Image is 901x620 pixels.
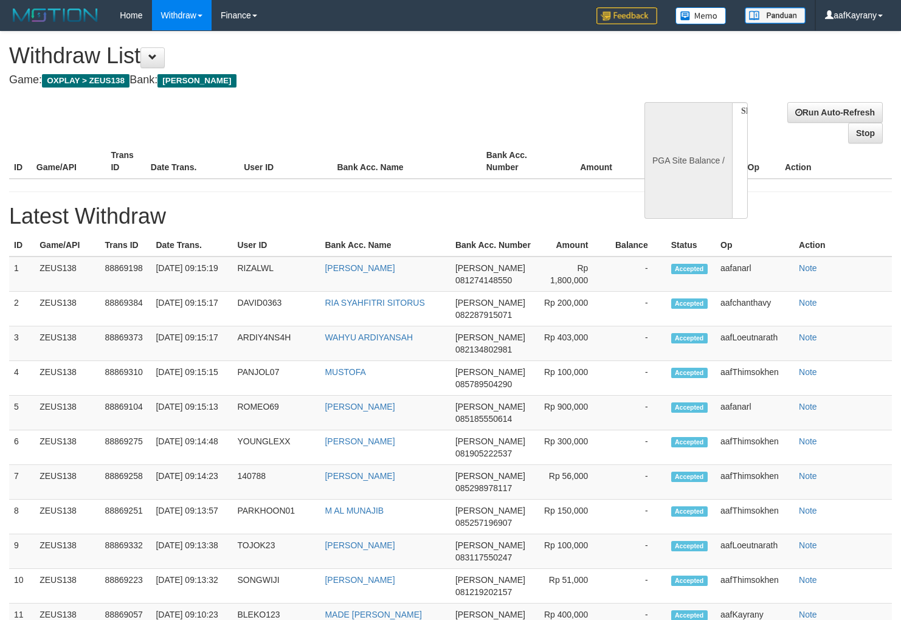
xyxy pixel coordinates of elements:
td: ZEUS138 [35,396,100,430]
td: 2 [9,292,35,326]
td: [DATE] 09:15:17 [151,326,232,361]
span: 085789504290 [455,379,512,389]
span: Accepted [671,437,708,447]
span: 085257196907 [455,518,512,528]
span: [PERSON_NAME] [455,540,525,550]
th: ID [9,234,35,257]
a: Run Auto-Refresh [787,102,883,123]
span: [PERSON_NAME] [455,367,525,377]
td: Rp 56,000 [536,465,607,500]
a: Stop [848,123,883,143]
td: 88869275 [100,430,151,465]
a: [PERSON_NAME] [325,540,395,550]
span: Accepted [671,576,708,586]
td: - [606,430,666,465]
a: WAHYU ARDIYANSAH [325,332,413,342]
td: SONGWIJI [232,569,320,604]
th: Trans ID [106,144,145,179]
span: [PERSON_NAME] [455,575,525,585]
td: 1 [9,257,35,292]
a: [PERSON_NAME] [325,436,395,446]
img: MOTION_logo.png [9,6,102,24]
a: Note [799,540,817,550]
span: Accepted [671,298,708,309]
td: ZEUS138 [35,257,100,292]
td: 140788 [232,465,320,500]
a: [PERSON_NAME] [325,402,395,412]
th: Game/API [35,234,100,257]
th: Amount [556,144,630,179]
td: RIZALWL [232,257,320,292]
th: Op [716,234,794,257]
td: ZEUS138 [35,292,100,326]
td: 88869373 [100,326,151,361]
td: aafThimsokhen [716,430,794,465]
th: Op [743,144,780,179]
td: aafThimsokhen [716,500,794,534]
td: [DATE] 09:13:38 [151,534,232,569]
span: [PERSON_NAME] [455,471,525,481]
span: 081905222537 [455,449,512,458]
td: aafLoeutnarath [716,326,794,361]
a: Note [799,298,817,308]
span: 085298978117 [455,483,512,493]
img: Button%20Memo.svg [675,7,727,24]
span: Accepted [671,368,708,378]
td: ROMEO69 [232,396,320,430]
a: Note [799,575,817,585]
span: OXPLAY > ZEUS138 [42,74,129,88]
td: 88869198 [100,257,151,292]
td: [DATE] 09:15:15 [151,361,232,396]
td: aafanarl [716,396,794,430]
td: Rp 200,000 [536,292,607,326]
a: RIA SYAHFITRI SITORUS [325,298,424,308]
a: MADE [PERSON_NAME] [325,610,421,619]
td: [DATE] 09:15:13 [151,396,232,430]
th: Balance [630,144,699,179]
td: - [606,569,666,604]
h4: Game: Bank: [9,74,589,86]
td: 9 [9,534,35,569]
td: PARKHOON01 [232,500,320,534]
td: [DATE] 09:14:48 [151,430,232,465]
td: DAVID0363 [232,292,320,326]
td: ZEUS138 [35,465,100,500]
td: - [606,326,666,361]
td: Rp 403,000 [536,326,607,361]
td: - [606,465,666,500]
a: Note [799,436,817,446]
td: Rp 51,000 [536,569,607,604]
td: 88869258 [100,465,151,500]
a: [PERSON_NAME] [325,263,395,273]
td: ZEUS138 [35,569,100,604]
td: 6 [9,430,35,465]
span: 081219202157 [455,587,512,597]
span: [PERSON_NAME] [455,506,525,515]
span: Accepted [671,333,708,343]
a: M AL MUNAJIB [325,506,384,515]
th: User ID [232,234,320,257]
td: 7 [9,465,35,500]
td: PANJOL07 [232,361,320,396]
td: [DATE] 09:14:23 [151,465,232,500]
td: Rp 300,000 [536,430,607,465]
span: [PERSON_NAME] [455,263,525,273]
th: Amount [536,234,607,257]
td: 88869384 [100,292,151,326]
a: Note [799,263,817,273]
th: Game/API [32,144,106,179]
th: Action [794,234,892,257]
td: - [606,534,666,569]
td: ZEUS138 [35,500,100,534]
span: [PERSON_NAME] [157,74,236,88]
td: Rp 900,000 [536,396,607,430]
td: ARDIY4NS4H [232,326,320,361]
span: 082287915071 [455,310,512,320]
span: 085185550614 [455,414,512,424]
td: Rp 100,000 [536,534,607,569]
td: 3 [9,326,35,361]
td: 8 [9,500,35,534]
td: 5 [9,396,35,430]
td: - [606,292,666,326]
td: TOJOK23 [232,534,320,569]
